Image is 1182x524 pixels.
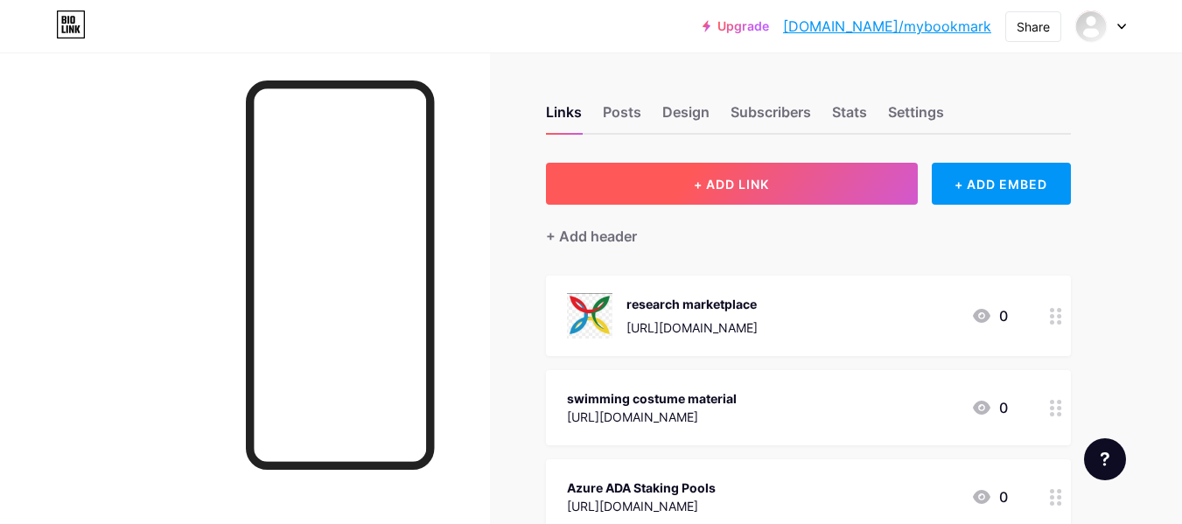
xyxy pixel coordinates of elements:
a: [DOMAIN_NAME]/mybookmark [783,16,991,37]
div: [URL][DOMAIN_NAME] [567,497,716,515]
a: Upgrade [703,19,769,33]
img: research marketplace [567,293,612,339]
div: 0 [971,486,1008,507]
span: + ADD LINK [694,177,769,192]
div: + Add header [546,226,637,247]
div: [URL][DOMAIN_NAME] [626,318,758,337]
div: swimming costume material [567,389,737,408]
div: Share [1017,17,1050,36]
div: Azure ADA Staking Pools [567,479,716,497]
div: Subscribers [731,101,811,133]
div: Links [546,101,582,133]
div: Posts [603,101,641,133]
div: Design [662,101,710,133]
div: [URL][DOMAIN_NAME] [567,408,737,426]
div: 0 [971,305,1008,326]
div: Stats [832,101,867,133]
div: research marketplace [626,295,758,313]
button: + ADD LINK [546,163,918,205]
div: Settings [888,101,944,133]
div: 0 [971,397,1008,418]
div: + ADD EMBED [932,163,1071,205]
img: azureada [1074,10,1108,43]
